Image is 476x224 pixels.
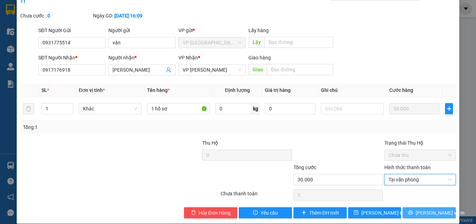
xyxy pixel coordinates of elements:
span: Giá trị hàng [265,87,291,93]
input: Dọc đường [267,64,333,75]
span: SL [41,87,47,93]
span: VP Nhận [178,55,198,60]
span: printer [408,210,413,216]
button: plusThêm ĐH mới [293,207,347,218]
span: Giao [248,64,267,75]
button: delete [23,103,34,114]
span: kg [252,103,259,114]
span: plus [445,106,453,111]
span: Tại văn phòng [389,174,452,185]
div: Gửi: VP [GEOGRAPHIC_DATA] [5,41,69,56]
label: Hình thức thanh toán [384,165,431,170]
button: plus [445,103,453,114]
div: SĐT Người Nhận [38,54,106,62]
span: Khác [83,103,137,114]
input: Dọc đường [264,37,333,48]
span: Tổng cước [293,165,316,170]
span: Tên hàng [147,87,170,93]
button: printer[PERSON_NAME] và In [402,207,456,218]
span: [PERSON_NAME] thay đổi [361,209,417,217]
input: VD: Bàn, Ghế [147,103,210,114]
span: user-add [166,67,171,73]
span: Cước hàng [389,87,413,93]
div: Người nhận [108,54,176,62]
input: 0 [389,103,439,114]
div: Nhận: VP [PERSON_NAME] [73,41,125,56]
span: VP Đà Lạt [183,37,241,48]
div: Chưa cước : [20,12,92,20]
button: exclamation-circleYêu cầu [239,207,292,218]
span: Yêu cầu [261,209,278,217]
b: 0 [47,13,50,19]
span: save [354,210,359,216]
button: save[PERSON_NAME] thay đổi [348,207,401,218]
span: Định lượng [225,87,249,93]
div: Ngày GD: [93,12,164,20]
span: Thêm ĐH mới [309,209,339,217]
button: deleteHủy Đơn Hàng [184,207,237,218]
span: plus [301,210,306,216]
div: Trạng thái Thu Hộ [384,139,456,147]
span: Đơn vị tính [79,87,105,93]
span: Thu Hộ [202,140,218,146]
div: SĐT Người Gửi [38,27,106,34]
div: Chưa thanh toán [220,190,293,202]
span: exclamation-circle [253,210,258,216]
th: Ghi chú [318,84,386,97]
span: Chưa thu [389,150,452,160]
span: delete [191,210,196,216]
span: [PERSON_NAME] và In [416,209,465,217]
span: Giao hàng [248,55,271,60]
span: Lấy [248,37,264,48]
div: Người gửi [108,27,176,34]
div: Tổng: 1 [23,123,184,131]
span: Lấy hàng [248,28,269,33]
text: DLT2510130011 [39,29,91,37]
div: VP gửi [178,27,246,34]
input: Ghi Chú [321,103,384,114]
b: [DATE] 16:09 [114,13,143,19]
span: Hủy Đơn Hàng [199,209,231,217]
span: VP Phan Thiết [183,65,241,75]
